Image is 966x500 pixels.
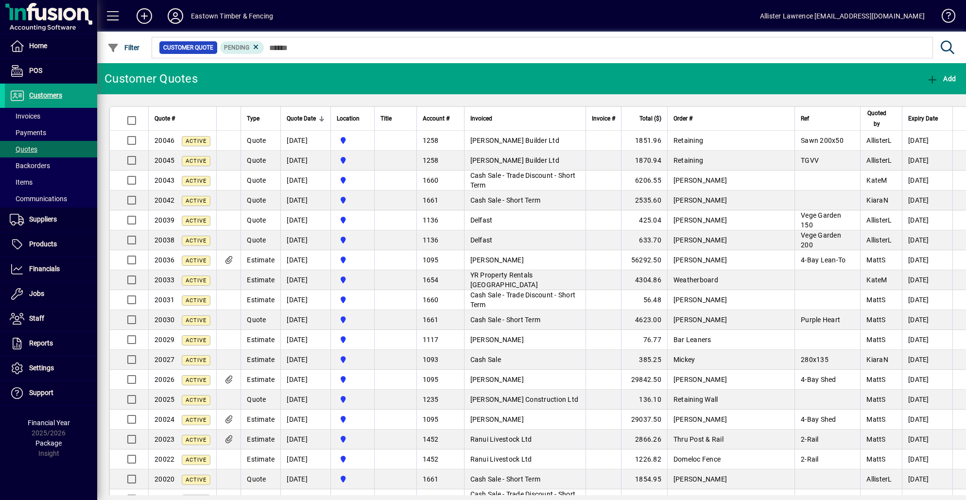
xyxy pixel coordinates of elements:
[337,434,368,445] span: Holyoake St
[129,7,160,25] button: Add
[155,256,174,264] span: 20036
[186,218,207,224] span: Active
[673,113,789,124] div: Order #
[337,294,368,305] span: Holyoake St
[280,469,330,489] td: [DATE]
[801,316,840,324] span: Purple Heart
[423,137,439,144] span: 1258
[155,196,174,204] span: 20042
[801,156,819,164] span: TGVV
[247,475,266,483] span: Quote
[186,457,207,463] span: Active
[621,290,667,310] td: 56.48
[10,195,67,203] span: Communications
[927,75,956,83] span: Add
[866,415,885,423] span: MattS
[247,176,266,184] span: Quote
[247,256,275,264] span: Estimate
[247,216,266,224] span: Quote
[5,381,97,405] a: Support
[186,377,207,383] span: Active
[280,270,330,290] td: [DATE]
[902,290,952,310] td: [DATE]
[866,276,887,284] span: KateM
[908,113,947,124] div: Expiry Date
[423,296,439,304] span: 1660
[186,277,207,284] span: Active
[380,113,392,124] span: Title
[5,108,97,124] a: Invoices
[902,330,952,350] td: [DATE]
[186,337,207,344] span: Active
[29,215,57,223] span: Suppliers
[155,137,174,144] span: 20046
[247,296,275,304] span: Estimate
[866,435,885,443] span: MattS
[673,455,721,463] span: Domeloc Fence
[155,455,174,463] span: 20022
[337,374,368,385] span: Holyoake St
[186,198,207,204] span: Active
[247,376,275,383] span: Estimate
[423,475,439,483] span: 1661
[470,356,501,363] span: Cash Sale
[423,376,439,383] span: 1095
[592,113,615,124] span: Invoice #
[902,310,952,330] td: [DATE]
[801,211,841,229] span: Vege Garden 150
[247,113,259,124] span: Type
[337,354,368,365] span: Holyoake St
[186,357,207,363] span: Active
[5,59,97,83] a: POS
[5,174,97,190] a: Items
[337,394,368,405] span: Holyoake St
[5,356,97,380] a: Settings
[902,430,952,449] td: [DATE]
[470,435,532,443] span: Ranui Livestock Ltd
[673,113,692,124] span: Order #
[280,430,330,449] td: [DATE]
[902,350,952,370] td: [DATE]
[287,113,316,124] span: Quote Date
[866,156,892,164] span: AllisterL
[621,310,667,330] td: 4623.00
[866,356,888,363] span: KiaraN
[337,195,368,206] span: Holyoake St
[866,216,892,224] span: AllisterL
[902,469,952,489] td: [DATE]
[760,8,925,24] div: Allister Lawrence [EMAIL_ADDRESS][DOMAIN_NAME]
[801,356,828,363] span: 280x135
[423,113,458,124] div: Account #
[423,415,439,423] span: 1095
[801,415,836,423] span: 4-Bay Shed
[801,113,854,124] div: Ref
[155,396,174,403] span: 20025
[924,70,958,87] button: Add
[247,435,275,443] span: Estimate
[673,176,727,184] span: [PERSON_NAME]
[801,137,844,144] span: Sawn 200x50
[247,316,266,324] span: Quote
[155,113,175,124] span: Quote #
[337,255,368,265] span: Holyoake St
[104,71,198,86] div: Customer Quotes
[10,178,33,186] span: Items
[866,316,885,324] span: MattS
[247,356,275,363] span: Estimate
[247,336,275,344] span: Estimate
[423,216,439,224] span: 1136
[470,196,541,204] span: Cash Sale - Short Term
[470,137,559,144] span: [PERSON_NAME] Builder Ltd
[337,215,368,225] span: Holyoake St
[280,171,330,190] td: [DATE]
[866,376,885,383] span: MattS
[10,112,40,120] span: Invoices
[470,113,580,124] div: Invoiced
[902,390,952,410] td: [DATE]
[155,176,174,184] span: 20043
[280,330,330,350] td: [DATE]
[337,135,368,146] span: Holyoake St
[247,196,266,204] span: Quote
[220,41,264,54] mat-chip: Pending Status: Pending
[186,158,207,164] span: Active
